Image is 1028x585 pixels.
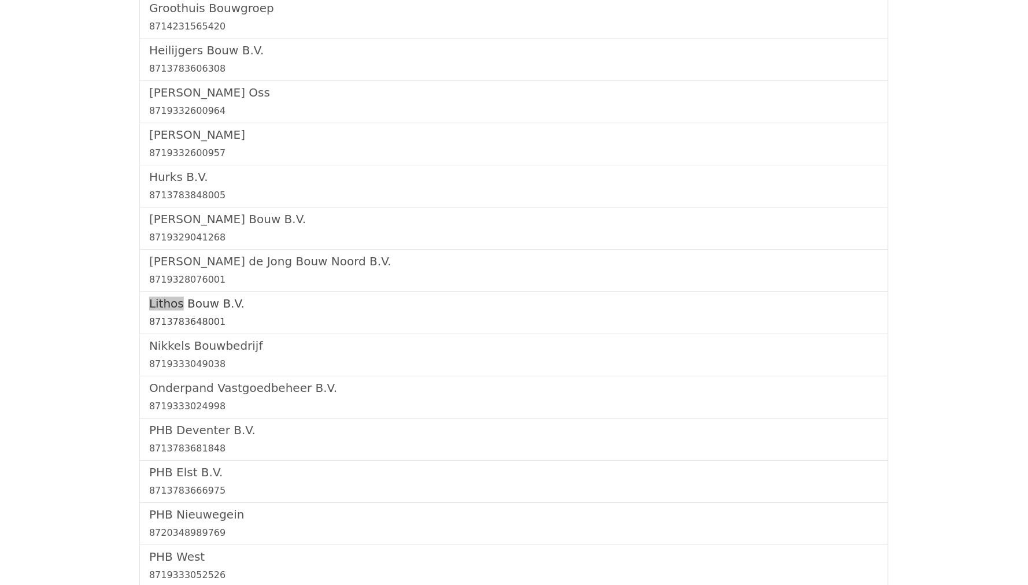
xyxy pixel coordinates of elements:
[149,508,879,521] h5: PHB Nieuwegein
[149,188,879,202] div: 8713783848005
[149,212,879,245] a: [PERSON_NAME] Bouw B.V.8719329041268
[149,254,879,287] a: [PERSON_NAME] de Jong Bouw Noord B.V.8719328076001
[149,357,879,371] div: 8719333049038
[149,43,879,57] h5: Heilijgers Bouw B.V.
[149,339,879,371] a: Nikkels Bouwbedrijf8719333049038
[149,20,879,34] div: 8714231565420
[149,297,879,329] a: Lithos Bouw B.V.8713783648001
[149,423,879,456] a: PHB Deventer B.V.8713783681848
[149,128,879,142] h5: [PERSON_NAME]
[149,465,879,498] a: PHB Elst B.V.8713783666975
[149,568,879,582] div: 8719333052526
[149,86,879,118] a: [PERSON_NAME] Oss8719332600964
[149,399,879,413] div: 8719333024998
[149,465,879,479] h5: PHB Elst B.V.
[149,254,879,268] h5: [PERSON_NAME] de Jong Bouw Noord B.V.
[149,128,879,160] a: [PERSON_NAME]8719332600957
[149,273,879,287] div: 8719328076001
[149,170,879,184] h5: Hurks B.V.
[149,550,879,582] a: PHB West8719333052526
[149,381,879,395] h5: Onderpand Vastgoedbeheer B.V.
[149,508,879,540] a: PHB Nieuwegein8720348989769
[149,170,879,202] a: Hurks B.V.8713783848005
[149,146,879,160] div: 8719332600957
[149,315,879,329] div: 8713783648001
[149,43,879,76] a: Heilijgers Bouw B.V.8713783606308
[149,484,879,498] div: 8713783666975
[149,526,879,540] div: 8720348989769
[149,442,879,456] div: 8713783681848
[149,231,879,245] div: 8719329041268
[149,1,879,15] h5: Groothuis Bouwgroep
[149,62,879,76] div: 8713783606308
[149,550,879,564] h5: PHB West
[149,423,879,437] h5: PHB Deventer B.V.
[149,104,879,118] div: 8719332600964
[149,297,879,310] h5: Lithos Bouw B.V.
[149,86,879,99] h5: [PERSON_NAME] Oss
[149,381,879,413] a: Onderpand Vastgoedbeheer B.V.8719333024998
[149,212,879,226] h5: [PERSON_NAME] Bouw B.V.
[149,1,879,34] a: Groothuis Bouwgroep8714231565420
[149,339,879,353] h5: Nikkels Bouwbedrijf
